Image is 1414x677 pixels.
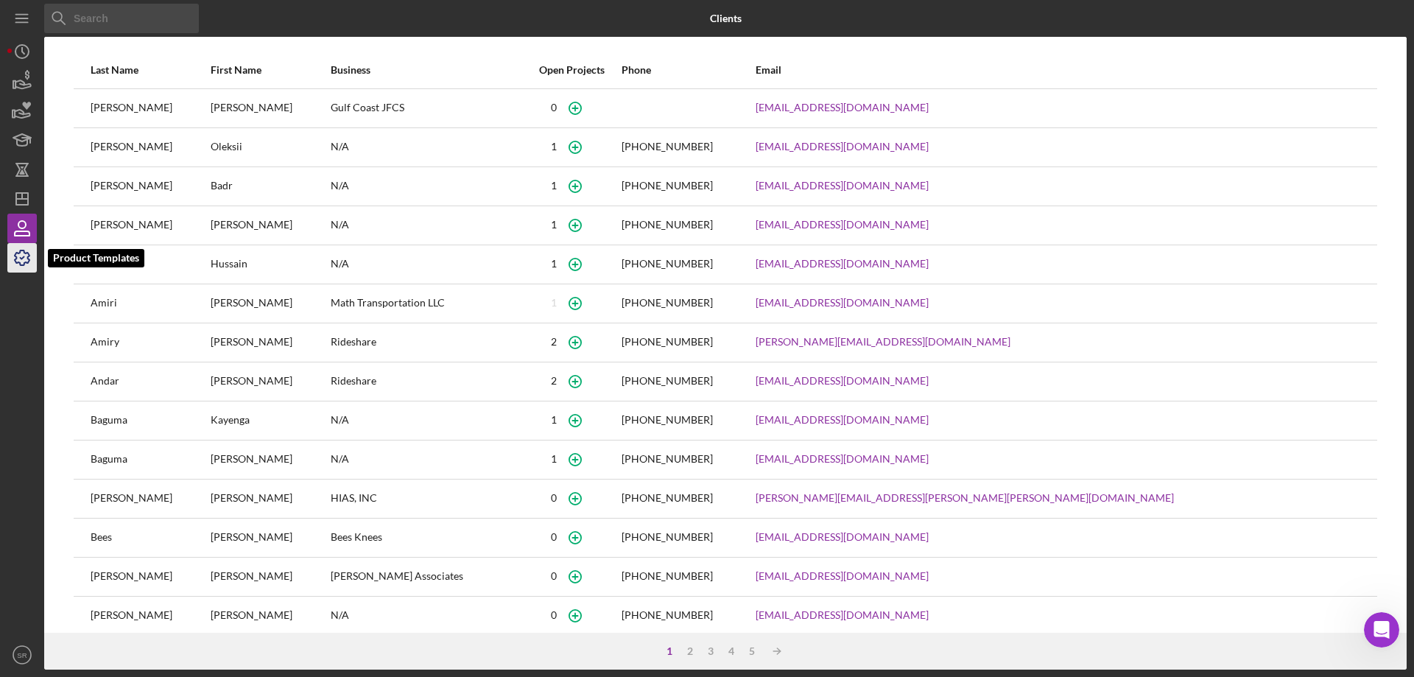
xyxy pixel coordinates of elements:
div: [PERSON_NAME] [211,519,329,556]
div: HIAS, INC [331,480,523,517]
div: N/A [331,129,523,166]
div: 2 [551,336,557,348]
b: Clients [710,13,742,24]
div: 1 [551,453,557,465]
div: [PERSON_NAME] [91,90,209,127]
div: [PHONE_NUMBER] [622,297,713,309]
div: [PERSON_NAME] [91,597,209,634]
div: 0 [551,492,557,504]
div: Business [331,64,523,76]
div: [PHONE_NUMBER] [622,180,713,192]
a: [EMAIL_ADDRESS][DOMAIN_NAME] [756,297,929,309]
div: Hussain [211,246,329,283]
div: [PHONE_NUMBER] [622,141,713,152]
div: Gulf Coast JFCS [331,90,523,127]
div: 1 [551,297,557,309]
div: [PERSON_NAME] [211,285,329,322]
div: 0 [551,609,557,621]
a: [PERSON_NAME][EMAIL_ADDRESS][PERSON_NAME][PERSON_NAME][DOMAIN_NAME] [756,492,1174,504]
div: [PHONE_NUMBER] [622,453,713,465]
div: [PERSON_NAME] [91,207,209,244]
div: N/A [331,441,523,478]
div: [PERSON_NAME] [211,441,329,478]
div: [PHONE_NUMBER] [622,219,713,231]
a: [EMAIL_ADDRESS][DOMAIN_NAME] [756,141,929,152]
div: N/A [331,207,523,244]
text: SR [17,651,27,659]
div: 1 [551,141,557,152]
div: Amiri [91,285,209,322]
div: Phone [622,64,754,76]
div: Rideshare [331,324,523,361]
div: [PERSON_NAME] [211,90,329,127]
div: 5 [742,645,762,657]
div: [PHONE_NUMBER] [622,414,713,426]
div: Bees Knees [331,519,523,556]
div: 1 [551,180,557,192]
div: Rideshare [331,363,523,400]
div: N/A [331,597,523,634]
div: 1 [551,219,557,231]
div: 0 [551,570,557,582]
div: Amiri [91,246,209,283]
div: Kayenga [211,402,329,439]
div: Baguma [91,402,209,439]
div: 2 [551,375,557,387]
div: Badr [211,168,329,205]
a: [EMAIL_ADDRESS][DOMAIN_NAME] [756,414,929,426]
a: [EMAIL_ADDRESS][DOMAIN_NAME] [756,453,929,465]
div: 3 [700,645,721,657]
div: [PHONE_NUMBER] [622,531,713,543]
div: [PERSON_NAME] [211,480,329,517]
div: Baguma [91,441,209,478]
a: [EMAIL_ADDRESS][DOMAIN_NAME] [756,609,929,621]
div: 2 [680,645,700,657]
a: [EMAIL_ADDRESS][DOMAIN_NAME] [756,570,929,582]
div: [PHONE_NUMBER] [622,258,713,270]
div: [PHONE_NUMBER] [622,492,713,504]
a: [EMAIL_ADDRESS][DOMAIN_NAME] [756,219,929,231]
iframe: Intercom live chat [1364,612,1399,648]
a: [EMAIL_ADDRESS][DOMAIN_NAME] [756,180,929,192]
div: [PERSON_NAME] [91,168,209,205]
input: Search [44,4,199,33]
div: [PERSON_NAME] [211,363,329,400]
div: Math Transportation LLC [331,285,523,322]
div: Andar [91,363,209,400]
div: [PERSON_NAME] [211,324,329,361]
div: [PHONE_NUMBER] [622,609,713,621]
button: SR [7,640,37,670]
div: 0 [551,102,557,113]
div: [PERSON_NAME] Associates [331,558,523,595]
a: [EMAIL_ADDRESS][DOMAIN_NAME] [756,102,929,113]
div: 1 [551,258,557,270]
a: [EMAIL_ADDRESS][DOMAIN_NAME] [756,531,929,543]
div: Open Projects [524,64,619,76]
div: [PERSON_NAME] [91,129,209,166]
div: First Name [211,64,329,76]
div: [PERSON_NAME] [211,597,329,634]
div: Last Name [91,64,209,76]
div: N/A [331,168,523,205]
div: 1 [659,645,680,657]
div: [PERSON_NAME] [211,207,329,244]
div: 4 [721,645,742,657]
a: [EMAIL_ADDRESS][DOMAIN_NAME] [756,375,929,387]
div: N/A [331,246,523,283]
div: 1 [551,414,557,426]
div: Email [756,64,1360,76]
div: Oleksii [211,129,329,166]
div: 0 [551,531,557,543]
div: [PHONE_NUMBER] [622,570,713,582]
a: [EMAIL_ADDRESS][DOMAIN_NAME] [756,258,929,270]
div: [PERSON_NAME] [91,480,209,517]
a: [PERSON_NAME][EMAIL_ADDRESS][DOMAIN_NAME] [756,336,1010,348]
div: [PERSON_NAME] [91,558,209,595]
div: [PHONE_NUMBER] [622,375,713,387]
div: [PHONE_NUMBER] [622,336,713,348]
div: [PERSON_NAME] [211,558,329,595]
div: Bees [91,519,209,556]
div: Amiry [91,324,209,361]
div: N/A [331,402,523,439]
